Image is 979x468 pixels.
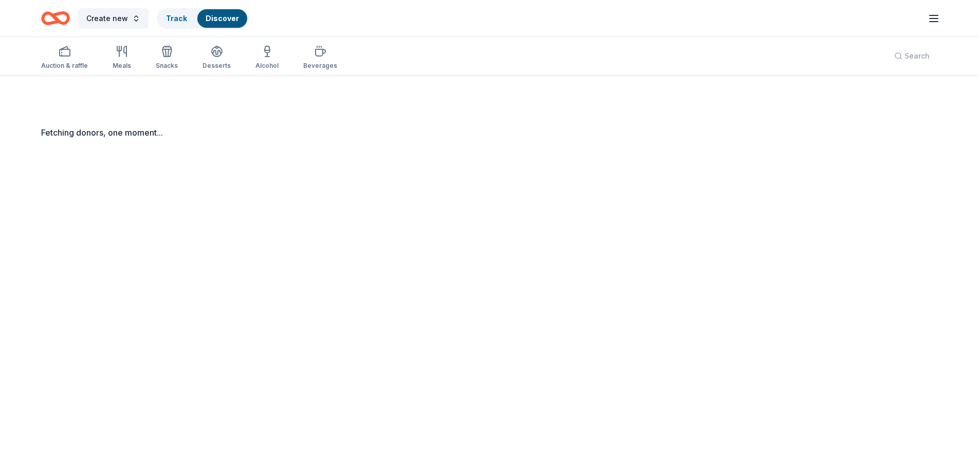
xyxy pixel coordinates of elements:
div: Desserts [202,62,231,70]
button: TrackDiscover [157,8,248,29]
a: Discover [206,14,239,23]
div: Fetching donors, one moment... [41,126,938,139]
button: Desserts [202,41,231,75]
button: Alcohol [255,41,279,75]
button: Auction & raffle [41,41,88,75]
button: Snacks [156,41,178,75]
button: Beverages [303,41,337,75]
div: Auction & raffle [41,62,88,70]
div: Alcohol [255,62,279,70]
div: Beverages [303,62,337,70]
span: Create new [86,12,128,25]
button: Meals [113,41,131,75]
button: Create new [78,8,149,29]
a: Home [41,6,70,30]
div: Meals [113,62,131,70]
a: Track [166,14,187,23]
div: Snacks [156,62,178,70]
